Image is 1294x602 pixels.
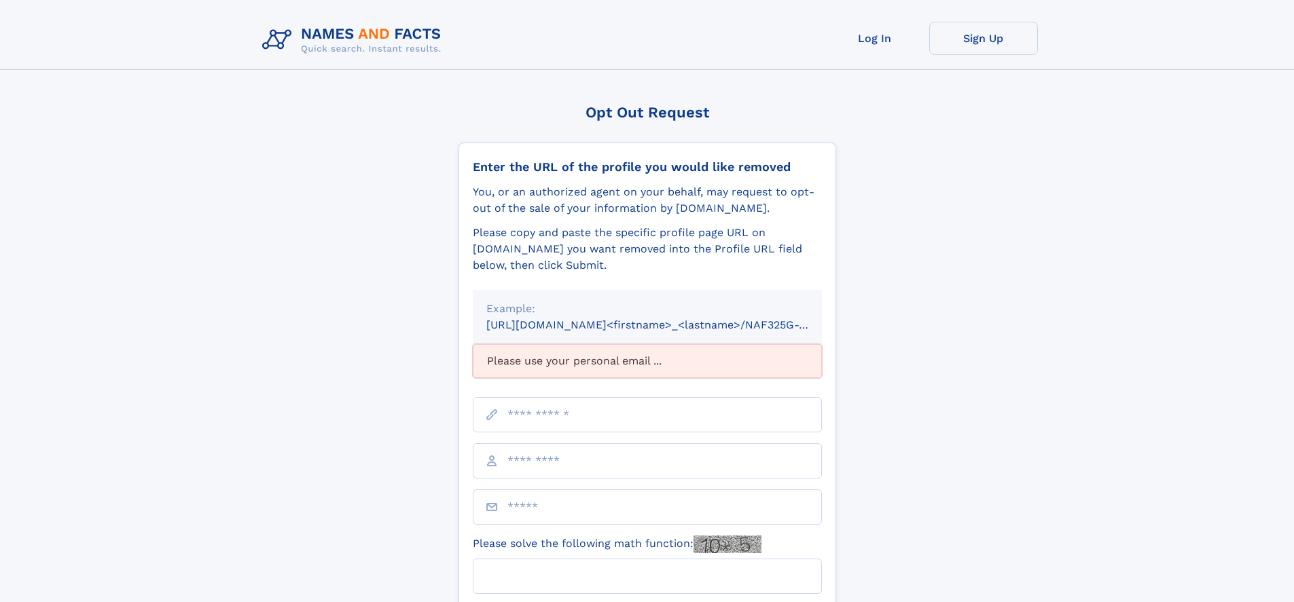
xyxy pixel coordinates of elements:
a: Log In [821,22,929,55]
small: [URL][DOMAIN_NAME]<firstname>_<lastname>/NAF325G-xxxxxxxx [486,318,848,331]
div: Example: [486,301,808,317]
label: Please solve the following math function: [473,535,761,553]
img: Logo Names and Facts [257,22,452,58]
div: Please use your personal email ... [473,344,822,378]
a: Sign Up [929,22,1038,55]
div: Opt Out Request [459,104,836,121]
div: Enter the URL of the profile you would like removed [473,159,822,174]
div: Please copy and paste the specific profile page URL on [DOMAIN_NAME] you want removed into the Pr... [473,225,822,274]
div: You, or an authorized agent on your behalf, may request to opt-out of the sale of your informatio... [473,184,822,217]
